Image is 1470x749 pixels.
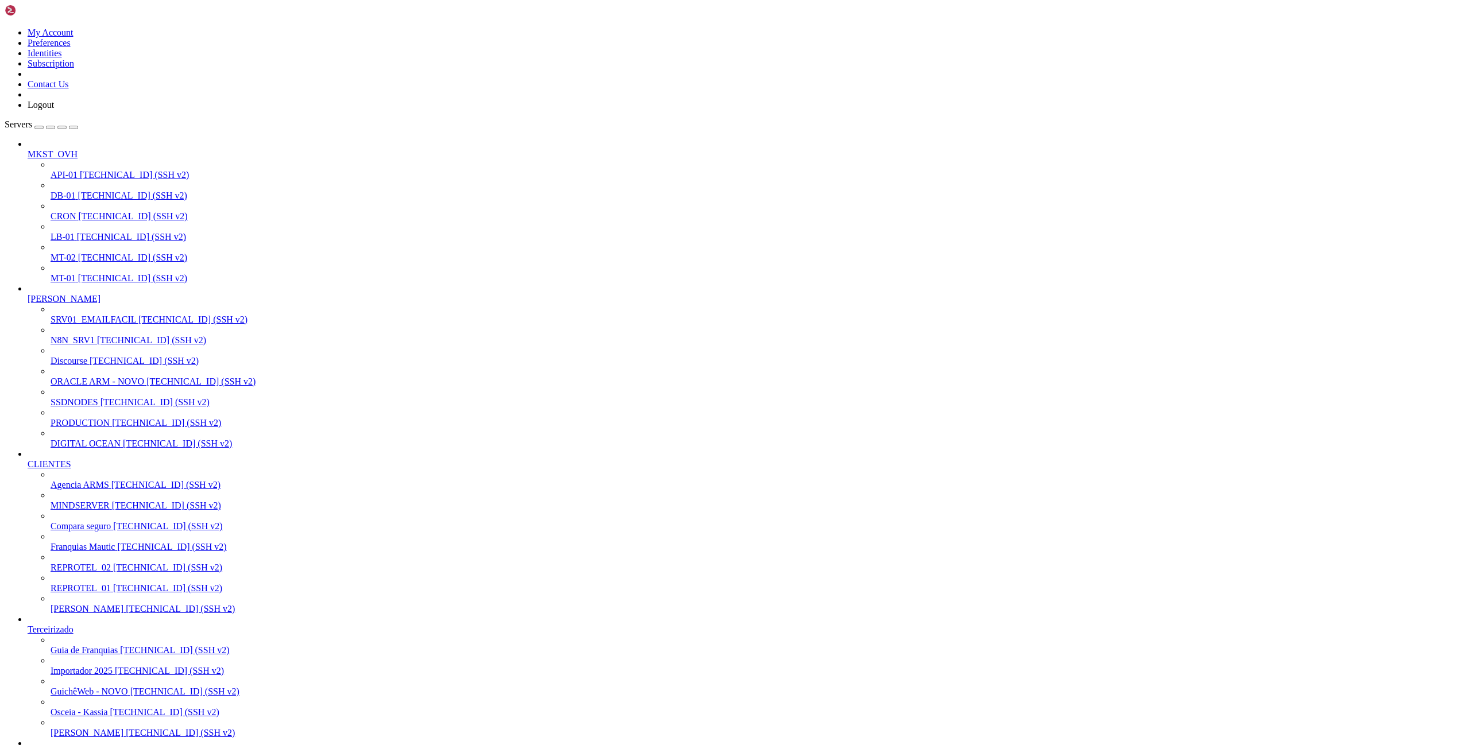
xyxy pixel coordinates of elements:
span: [TECHNICAL_ID] (SSH v2) [123,438,232,448]
span: PRODUCTION [51,418,110,428]
li: Importador 2025 [TECHNICAL_ID] (SSH v2) [51,655,1465,676]
span: API-01 [51,170,78,180]
a: N8N_SRV1 [TECHNICAL_ID] (SSH v2) [51,335,1465,346]
span: Importador 2025 [51,666,113,676]
span: [TECHNICAL_ID] (SSH v2) [78,273,187,283]
a: Compara seguro [TECHNICAL_ID] (SSH v2) [51,521,1465,531]
a: Identities [28,48,62,58]
a: PRODUCTION [TECHNICAL_ID] (SSH v2) [51,418,1465,428]
span: CLIENTES [28,459,71,469]
span: Discourse [51,356,87,366]
span: [TECHNICAL_ID] (SSH v2) [80,170,189,180]
li: CLIENTES [28,449,1465,614]
a: Agencia ARMS [TECHNICAL_ID] (SSH v2) [51,480,1465,490]
a: MKST_OVH [28,149,1465,160]
li: [PERSON_NAME] [TECHNICAL_ID] (SSH v2) [51,717,1465,738]
a: [PERSON_NAME] [TECHNICAL_ID] (SSH v2) [51,604,1465,614]
li: MINDSERVER [TECHNICAL_ID] (SSH v2) [51,490,1465,511]
a: DIGITAL OCEAN [TECHNICAL_ID] (SSH v2) [51,438,1465,449]
span: [TECHNICAL_ID] (SSH v2) [126,604,235,614]
li: API-01 [TECHNICAL_ID] (SSH v2) [51,160,1465,180]
a: REPROTEL_01 [TECHNICAL_ID] (SSH v2) [51,583,1465,593]
span: Compara seguro [51,521,111,531]
span: [TECHNICAL_ID] (SSH v2) [113,521,222,531]
li: ORACLE ARM - NOVO [TECHNICAL_ID] (SSH v2) [51,366,1465,387]
span: SRV01_EMAILFACIL [51,315,136,324]
a: Osceia - Kassia [TECHNICAL_ID] (SSH v2) [51,707,1465,717]
span: [PERSON_NAME] [28,294,100,304]
a: LB-01 [TECHNICAL_ID] (SSH v2) [51,232,1465,242]
span: Terceirizado [28,624,73,634]
li: Agencia ARMS [TECHNICAL_ID] (SSH v2) [51,469,1465,490]
a: DB-01 [TECHNICAL_ID] (SSH v2) [51,191,1465,201]
a: MT-02 [TECHNICAL_ID] (SSH v2) [51,253,1465,263]
a: MINDSERVER [TECHNICAL_ID] (SSH v2) [51,500,1465,511]
li: [PERSON_NAME] [28,284,1465,449]
li: Compara seguro [TECHNICAL_ID] (SSH v2) [51,511,1465,531]
span: [TECHNICAL_ID] (SSH v2) [111,480,220,490]
span: [TECHNICAL_ID] (SSH v2) [130,686,239,696]
li: Discourse [TECHNICAL_ID] (SSH v2) [51,346,1465,366]
span: [TECHNICAL_ID] (SSH v2) [112,418,221,428]
span: [PERSON_NAME] [51,604,123,614]
span: Osceia - Kassia [51,707,108,717]
span: [TECHNICAL_ID] (SSH v2) [138,315,247,324]
span: CRON [51,211,76,221]
a: My Account [28,28,73,37]
a: Guia de Franquias [TECHNICAL_ID] (SSH v2) [51,645,1465,655]
li: MKST_OVH [28,139,1465,284]
span: Servers [5,119,32,129]
a: Franquias Mautic [TECHNICAL_ID] (SSH v2) [51,542,1465,552]
span: [TECHNICAL_ID] (SSH v2) [113,583,222,593]
a: [PERSON_NAME] [TECHNICAL_ID] (SSH v2) [51,728,1465,738]
span: MT-01 [51,273,76,283]
li: Franquias Mautic [TECHNICAL_ID] (SSH v2) [51,531,1465,552]
span: Agencia ARMS [51,480,109,490]
span: [TECHNICAL_ID] (SSH v2) [97,335,206,345]
li: GuichêWeb - NOVO [TECHNICAL_ID] (SSH v2) [51,676,1465,697]
a: Contact Us [28,79,69,89]
li: LB-01 [TECHNICAL_ID] (SSH v2) [51,222,1465,242]
li: MT-01 [TECHNICAL_ID] (SSH v2) [51,263,1465,284]
img: Shellngn [5,5,71,16]
a: Subscription [28,59,74,68]
span: [TECHNICAL_ID] (SSH v2) [126,728,235,738]
a: [PERSON_NAME] [28,294,1465,304]
a: MT-01 [TECHNICAL_ID] (SSH v2) [51,273,1465,284]
a: Importador 2025 [TECHNICAL_ID] (SSH v2) [51,666,1465,676]
span: [TECHNICAL_ID] (SSH v2) [110,707,219,717]
span: [TECHNICAL_ID] (SSH v2) [117,542,226,552]
span: [TECHNICAL_ID] (SSH v2) [78,253,187,262]
li: DIGITAL OCEAN [TECHNICAL_ID] (SSH v2) [51,428,1465,449]
li: [PERSON_NAME] [TECHNICAL_ID] (SSH v2) [51,593,1465,614]
li: SSDNODES [TECHNICAL_ID] (SSH v2) [51,387,1465,408]
span: GuichêWeb - NOVO [51,686,128,696]
span: DIGITAL OCEAN [51,438,121,448]
span: MKST_OVH [28,149,78,159]
a: Servers [5,119,78,129]
li: MT-02 [TECHNICAL_ID] (SSH v2) [51,242,1465,263]
span: MINDSERVER [51,500,110,510]
li: DB-01 [TECHNICAL_ID] (SSH v2) [51,180,1465,201]
a: Terceirizado [28,624,1465,635]
span: DB-01 [51,191,76,200]
span: [TECHNICAL_ID] (SSH v2) [113,562,222,572]
li: REPROTEL_02 [TECHNICAL_ID] (SSH v2) [51,552,1465,573]
span: Franquias Mautic [51,542,115,552]
span: [PERSON_NAME] [51,728,123,738]
span: [TECHNICAL_ID] (SSH v2) [115,666,224,676]
a: CRON [TECHNICAL_ID] (SSH v2) [51,211,1465,222]
a: REPROTEL_02 [TECHNICAL_ID] (SSH v2) [51,562,1465,573]
li: SRV01_EMAILFACIL [TECHNICAL_ID] (SSH v2) [51,304,1465,325]
span: [TECHNICAL_ID] (SSH v2) [77,232,186,242]
li: Terceirizado [28,614,1465,738]
a: GuichêWeb - NOVO [TECHNICAL_ID] (SSH v2) [51,686,1465,697]
li: Osceia - Kassia [TECHNICAL_ID] (SSH v2) [51,697,1465,717]
span: [TECHNICAL_ID] (SSH v2) [100,397,210,407]
a: CLIENTES [28,459,1465,469]
span: [TECHNICAL_ID] (SSH v2) [78,211,187,221]
span: MT-02 [51,253,76,262]
span: ORACLE ARM - NOVO [51,377,144,386]
span: [TECHNICAL_ID] (SSH v2) [112,500,221,510]
li: Guia de Franquias [TECHNICAL_ID] (SSH v2) [51,635,1465,655]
